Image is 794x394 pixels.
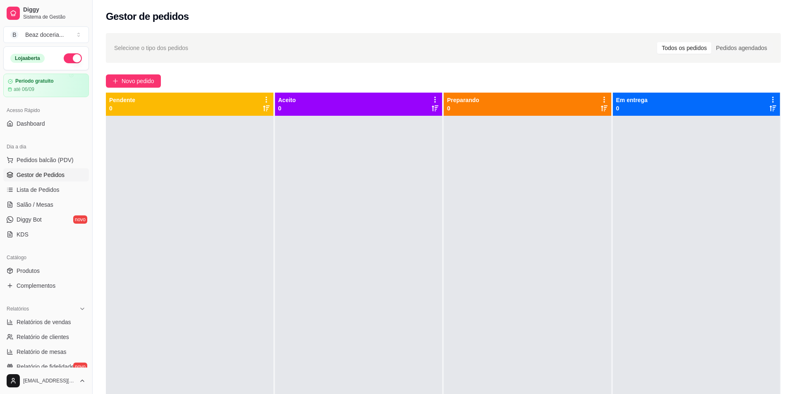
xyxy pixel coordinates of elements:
span: Relatório de fidelidade [17,363,74,371]
span: Lista de Pedidos [17,186,60,194]
div: Loja aberta [10,54,45,63]
span: Pedidos balcão (PDV) [17,156,74,164]
div: Catálogo [3,251,89,264]
button: [EMAIL_ADDRESS][DOMAIN_NAME] [3,371,89,391]
span: Salão / Mesas [17,201,53,209]
a: Gestor de Pedidos [3,168,89,181]
p: 0 [447,104,479,112]
span: Gestor de Pedidos [17,171,65,179]
p: 0 [109,104,135,112]
span: Selecione o tipo dos pedidos [114,43,188,53]
a: Relatórios de vendas [3,315,89,329]
span: KDS [17,230,29,239]
button: Pedidos balcão (PDV) [3,153,89,167]
p: 0 [616,104,648,112]
a: KDS [3,228,89,241]
a: DiggySistema de Gestão [3,3,89,23]
span: plus [112,78,118,84]
button: Select a team [3,26,89,43]
a: Complementos [3,279,89,292]
article: Período gratuito [15,78,54,84]
div: Beaz doceria ... [25,31,64,39]
button: Novo pedido [106,74,161,88]
h2: Gestor de pedidos [106,10,189,23]
div: Dia a dia [3,140,89,153]
span: [EMAIL_ADDRESS][DOMAIN_NAME] [23,377,76,384]
span: Diggy [23,6,86,14]
div: Acesso Rápido [3,104,89,117]
span: Dashboard [17,119,45,128]
a: Produtos [3,264,89,277]
a: Diggy Botnovo [3,213,89,226]
p: Aceito [278,96,296,104]
p: Pendente [109,96,135,104]
a: Relatório de clientes [3,330,89,344]
a: Relatório de fidelidadenovo [3,360,89,373]
a: Dashboard [3,117,89,130]
span: Relatório de clientes [17,333,69,341]
span: Relatórios de vendas [17,318,71,326]
a: Período gratuitoaté 06/09 [3,74,89,97]
a: Lista de Pedidos [3,183,89,196]
p: Em entrega [616,96,648,104]
div: Todos os pedidos [657,42,711,54]
div: Pedidos agendados [711,42,772,54]
span: Produtos [17,267,40,275]
span: Sistema de Gestão [23,14,86,20]
button: Alterar Status [64,53,82,63]
span: Relatório de mesas [17,348,67,356]
a: Salão / Mesas [3,198,89,211]
span: Relatórios [7,306,29,312]
span: Novo pedido [122,76,154,86]
span: B [10,31,19,39]
p: Preparando [447,96,479,104]
a: Relatório de mesas [3,345,89,358]
span: Diggy Bot [17,215,42,224]
article: até 06/09 [14,86,34,93]
p: 0 [278,104,296,112]
span: Complementos [17,282,55,290]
